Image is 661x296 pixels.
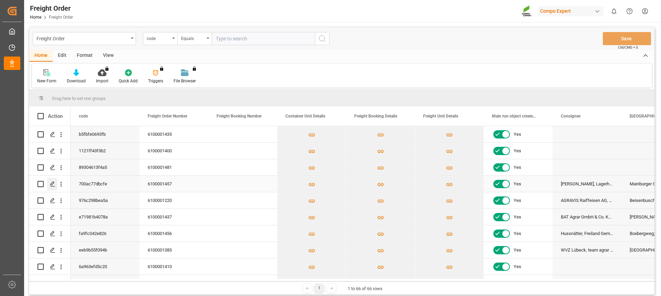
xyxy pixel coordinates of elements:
[139,159,208,175] div: 6100001481
[622,3,637,19] button: Help Center
[514,275,521,291] span: Yes
[148,114,187,119] span: Freight Order Number
[139,242,208,258] div: 6100001385
[29,242,71,258] div: Press SPACE to select this row.
[514,242,521,258] span: Yes
[33,32,136,45] button: open menu
[71,126,139,142] div: b5fbfe0693fb
[98,50,119,62] div: View
[618,45,638,50] span: Ctrl/CMD + S
[71,176,139,192] div: 700ac77dbcfe
[553,209,621,225] div: BAT Agrar GmbH & Co. KG, Düngemittel-Grosshandel
[29,126,71,143] div: Press SPACE to select this row.
[139,225,208,242] div: 6100001456
[285,114,325,119] span: Container Unit Details
[71,275,139,291] div: 3c00f559ec1c
[537,6,604,16] div: Compo Expert
[29,258,71,275] div: Press SPACE to select this row.
[71,192,139,208] div: 976c298bea5a
[514,143,521,159] span: Yes
[514,226,521,242] span: Yes
[553,275,621,291] div: Raiffeisen Vital eG, Lager Bremke
[315,284,324,293] div: 1
[514,126,521,142] span: Yes
[181,34,204,42] div: Equals
[52,96,106,101] span: Drag here to set row groups
[53,50,72,62] div: Edit
[514,209,521,225] span: Yes
[553,192,621,208] div: AGRAVIS Raiffeisen AG, Distributionszentrum Nottuln
[514,160,521,175] span: Yes
[29,275,71,292] div: Press SPACE to select this row.
[139,209,208,225] div: 6100001437
[423,114,458,119] span: Freight Unit Details
[30,15,41,20] a: Home
[29,50,53,62] div: Home
[30,3,73,13] div: Freight Order
[212,32,315,45] input: Type to search
[139,126,208,142] div: 6100001435
[37,78,56,84] div: New Form
[71,143,139,159] div: 1121ff43f3b2
[537,4,606,18] button: Compo Expert
[139,176,208,192] div: 6100001457
[606,3,622,19] button: show 0 new notifications
[522,5,533,17] img: Screenshot%202023-09-29%20at%2010.02.21.png_1712312052.png
[29,143,71,159] div: Press SPACE to select this row.
[143,32,177,45] button: open menu
[119,78,138,84] div: Quick Add
[139,192,208,208] div: 6100001220
[139,258,208,275] div: 6100001410
[553,225,621,242] div: Hussnätter, Freiland Gemüsebau
[217,114,262,119] span: Freight Booking Number
[348,285,382,292] div: 1 to 66 of 66 rows
[561,114,580,119] span: Consignee
[354,114,397,119] span: Freight Booking Details
[36,34,128,42] div: Freight Order
[603,32,651,45] button: Save
[67,78,86,84] div: Download
[72,50,98,62] div: Format
[315,32,329,45] button: search button
[71,258,139,275] div: 6a963efd5c20
[29,159,71,176] div: Press SPACE to select this row.
[71,209,139,225] div: e71981b4078a
[71,242,139,258] div: eeb9b55f094b
[514,193,521,208] span: Yes
[139,275,208,291] div: 6100001275
[29,192,71,209] div: Press SPACE to select this row.
[553,176,621,192] div: [PERSON_NAME], Lagerhaus
[29,225,71,242] div: Press SPACE to select this row.
[71,225,139,242] div: fa9fc042e826
[147,34,170,42] div: code
[492,114,538,119] span: Main run object created Status
[514,176,521,192] span: Yes
[79,114,88,119] span: code
[139,143,208,159] div: 6100001400
[29,176,71,192] div: Press SPACE to select this row.
[553,242,621,258] div: WVZ Lübeck, team agrar AG
[71,159,139,175] div: 89304613f4a5
[177,32,212,45] button: open menu
[29,209,71,225] div: Press SPACE to select this row.
[48,113,63,119] div: Action
[514,259,521,275] span: Yes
